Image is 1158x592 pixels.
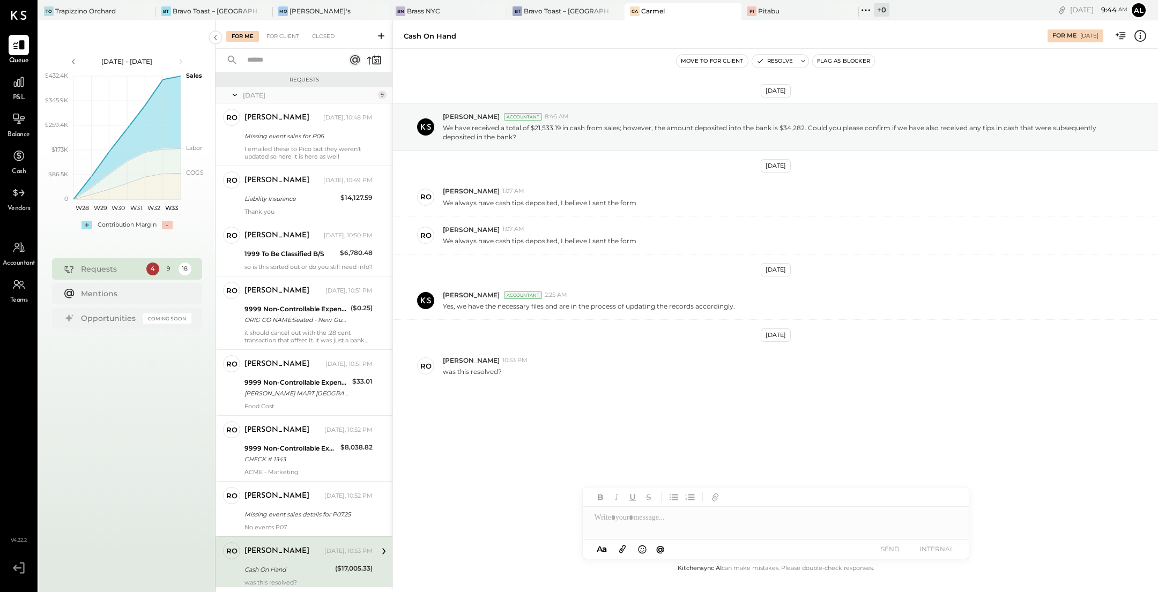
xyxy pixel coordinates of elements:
button: Strikethrough [642,490,656,504]
div: so is this sorted out or do you still need info? [244,263,373,271]
text: $173K [51,146,68,153]
div: Bravo Toast – [GEOGRAPHIC_DATA] [173,6,257,16]
div: BT [513,6,522,16]
div: [PERSON_NAME] [244,175,309,186]
div: [DATE], 10:52 PM [324,426,373,434]
div: No events P07 [244,523,373,531]
span: [PERSON_NAME] [443,112,500,121]
div: Pitabu [758,6,780,16]
div: [DATE], 10:52 PM [324,492,373,500]
div: [DATE] [1080,32,1098,40]
div: Cash On Hand [244,564,332,575]
div: was this resolved? [244,579,373,586]
span: Vendors [8,204,31,214]
button: Underline [626,490,640,504]
div: ORIG CO NAME:Seated - New Gue ORIG ID:XXXXXX8598 DESC DATE: CO ENTRY DESCR:ACCTVERIFYSEC:CCD TRAC... [244,314,347,325]
div: Thank you [244,208,373,215]
text: Sales [186,72,202,79]
span: 8:46 AM [545,113,569,121]
a: Accountant [1,237,37,268]
div: Opportunities [81,313,138,324]
div: For Me [226,31,259,42]
div: For Client [261,31,305,42]
div: ($0.25) [351,303,373,313]
div: [DATE], 10:51 PM [325,287,373,295]
button: Resolve [752,55,797,68]
div: [PERSON_NAME] [244,425,309,436]
div: [DATE] [761,84,791,98]
div: [DATE], 10:50 PM [324,231,373,240]
div: Liability Insurance [244,193,337,204]
text: 0 [64,195,68,203]
div: 1999 To Be Classified B/S [244,249,337,259]
span: 10:53 PM [502,356,528,365]
div: [PERSON_NAME] [244,359,309,370]
span: [PERSON_NAME] [443,186,500,196]
a: Cash [1,146,37,177]
div: [DATE] [1070,5,1127,15]
div: ro [226,175,237,185]
div: TO [44,6,54,16]
div: Requests [221,76,387,84]
p: We always have cash tips deposited, I believe I sent the form [443,236,636,245]
div: 9999 Non-Controllable Expenses:Other Income and Expenses:To Be Classified [244,304,347,314]
div: Mentions [81,288,186,299]
div: [DATE], 10:51 PM [325,360,373,369]
button: Flag as Blocker [813,55,874,68]
div: [DATE] [761,263,791,276]
div: [PERSON_NAME] [244,230,309,241]
div: ro [420,230,432,241]
div: 9 [378,91,387,99]
div: Mo [278,6,288,16]
p: Yes, we have the necessary files and are in the process of updating the records accordingly. [443,302,735,311]
button: @ [653,542,668,556]
div: copy link [1057,4,1067,16]
span: Cash [12,167,26,177]
button: Add URL [708,490,722,504]
div: Brass NYC [407,6,440,16]
div: [DATE] [761,328,791,342]
text: $432.4K [45,72,68,79]
p: We have received a total of $21,533.19 in cash from sales; however, the amount deposited into the... [443,123,1114,141]
span: 1:07 AM [502,187,524,196]
div: [PERSON_NAME] [244,546,309,557]
div: ro [226,425,237,435]
text: $259.4K [45,121,68,129]
span: a [602,544,607,554]
button: Bold [593,490,607,504]
span: [PERSON_NAME] [443,356,500,365]
div: 9999 Non-Controllable Expenses:Other Income and Expenses:To Be Classified [244,377,349,388]
div: ro [226,359,237,369]
button: SEND [869,542,912,556]
div: Accountant [504,113,542,121]
div: Food Cost [244,402,373,410]
span: [PERSON_NAME] [443,290,500,299]
text: W28 [76,204,89,212]
button: INTERNAL [915,542,958,556]
span: @ [656,544,665,554]
button: Italic [610,490,623,504]
div: 4 [146,263,159,275]
div: ro [226,286,237,296]
div: Cash On Hand [404,31,456,41]
span: Teams [10,296,28,305]
text: $345.9K [45,96,68,104]
div: ro [226,230,237,241]
div: BT [161,6,171,16]
text: $86.5K [48,170,68,178]
button: Move to for client [677,55,748,68]
div: ro [420,361,432,371]
button: Aa [593,543,611,555]
div: [DATE] - [DATE] [81,57,173,66]
div: 9 [162,263,175,275]
div: ro [420,192,432,202]
div: ro [226,491,237,501]
div: ro [226,546,237,556]
div: 9999 Non-Controllable Expenses:Other Income and Expenses:To Be Classified [244,443,337,454]
div: Closed [307,31,340,42]
button: Ordered List [683,490,697,504]
text: W32 [147,204,160,212]
div: 18 [179,263,191,275]
div: ($17,005.33) [335,563,373,574]
div: $8,038.82 [340,442,373,453]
